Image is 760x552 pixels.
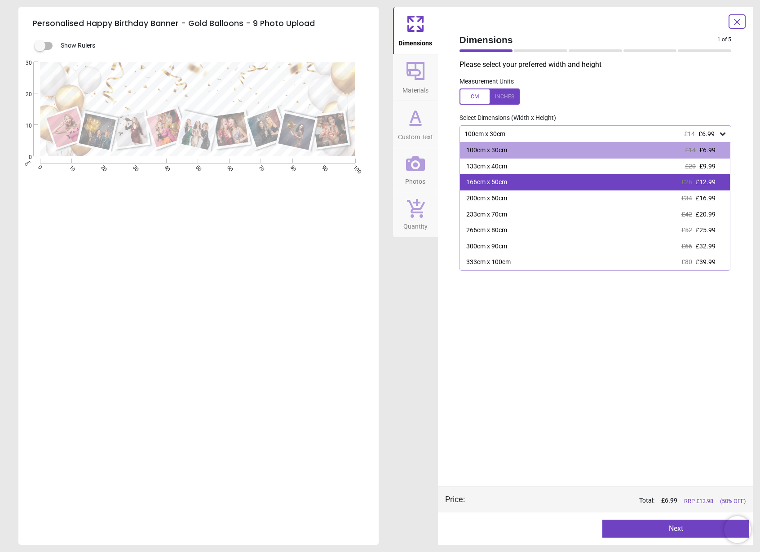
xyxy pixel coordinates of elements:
div: 166cm x 50cm [466,178,507,187]
span: £6.99 [699,146,716,154]
span: £39.99 [696,258,716,265]
div: 266cm x 80cm [466,226,507,235]
iframe: Brevo live chat [724,516,751,543]
span: Quantity [403,218,428,231]
span: 0 [15,154,32,161]
span: RRP [684,497,713,505]
span: £80 [681,258,692,265]
div: 333cm x 100cm [466,258,511,267]
span: £6.99 [698,130,715,137]
label: Select Dimensions (Width x Height) [452,114,556,123]
span: Photos [405,173,425,186]
div: 100cm x 30cm [466,146,507,155]
button: Custom Text [393,101,438,148]
span: 10 [15,122,32,130]
div: Show Rulers [40,40,379,51]
label: Measurement Units [460,77,514,86]
div: Price : [445,494,465,505]
button: Quantity [393,192,438,237]
span: 20 [15,91,32,98]
span: 1 of 5 [717,36,731,44]
h5: Personalised Happy Birthday Banner - Gold Balloons - 9 Photo Upload [33,14,364,33]
span: 6.99 [665,497,677,504]
div: 233cm x 70cm [466,210,507,219]
span: £42 [681,211,692,218]
span: £66 [681,243,692,250]
span: Custom Text [398,128,433,142]
p: Please select your preferred width and height [460,60,739,70]
div: 100cm x 30cm [464,130,719,138]
span: Dimensions [460,33,718,46]
span: £34 [681,194,692,202]
div: 200cm x 60cm [466,194,507,203]
span: £52 [681,226,692,234]
span: £ 13.98 [696,498,713,504]
span: 30 [15,59,32,67]
span: £14 [685,146,696,154]
span: £26 [681,178,692,185]
button: Dimensions [393,7,438,54]
span: £20 [685,163,696,170]
span: £12.99 [696,178,716,185]
span: Dimensions [398,35,432,48]
span: £16.99 [696,194,716,202]
span: Materials [402,82,429,95]
button: Next [602,520,749,538]
button: Materials [393,54,438,101]
div: Total: [478,496,746,505]
span: (50% OFF) [720,497,746,505]
span: £ [661,496,677,505]
button: Photos [393,148,438,192]
span: £25.99 [696,226,716,234]
span: £32.99 [696,243,716,250]
div: 300cm x 90cm [466,242,507,251]
span: £20.99 [696,211,716,218]
span: £14 [684,130,695,137]
div: 133cm x 40cm [466,162,507,171]
span: £9.99 [699,163,716,170]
